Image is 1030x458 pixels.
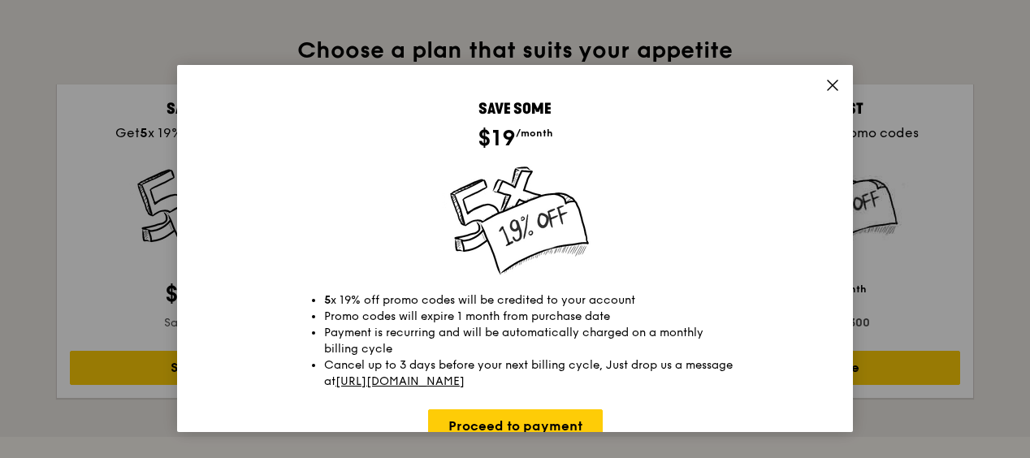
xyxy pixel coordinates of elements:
[197,97,833,120] div: Save some
[324,309,738,325] li: Promo codes will expire 1 month from purchase date
[324,293,331,307] strong: 5
[478,124,516,152] span: $19
[428,409,603,443] a: Proceed to payment
[324,325,738,357] li: Payment is recurring and will be automatically charged on a monthly billing cycle
[335,374,465,388] a: [URL][DOMAIN_NAME]
[435,166,595,276] img: save-some-plan.7bcec01c.png
[324,357,738,390] li: Cancel up to 3 days before your next billing cycle, Just drop us a message at
[516,127,553,139] span: /month
[324,292,738,309] li: x 19% off promo codes will be credited to your account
